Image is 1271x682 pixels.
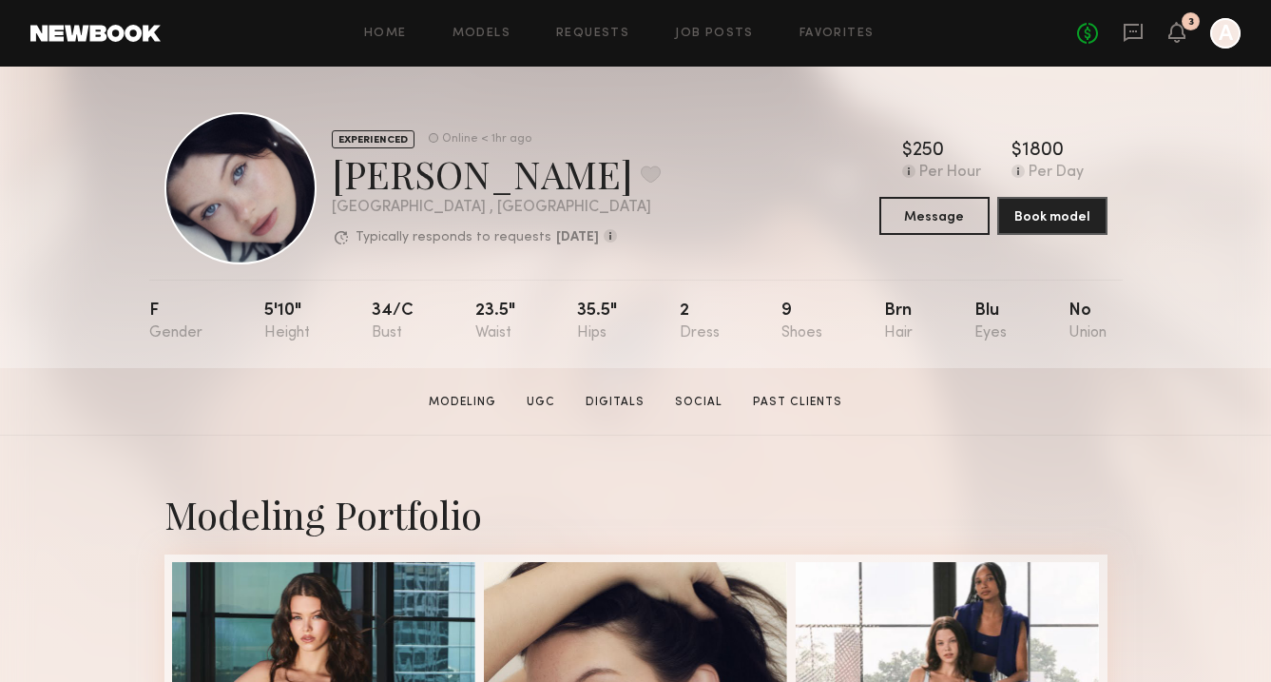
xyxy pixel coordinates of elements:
[879,197,990,235] button: Message
[442,133,531,146] div: Online < 1hr ago
[475,302,515,341] div: 23.5"
[997,197,1107,235] button: Book model
[1022,142,1064,161] div: 1800
[372,302,414,341] div: 34/c
[745,394,850,411] a: Past Clients
[884,302,913,341] div: Brn
[1069,302,1107,341] div: No
[332,200,661,216] div: [GEOGRAPHIC_DATA] , [GEOGRAPHIC_DATA]
[332,130,414,148] div: EXPERIENCED
[421,394,504,411] a: Modeling
[164,489,1107,539] div: Modeling Portfolio
[675,28,754,40] a: Job Posts
[556,28,629,40] a: Requests
[264,302,310,341] div: 5'10"
[577,302,617,341] div: 35.5"
[556,231,599,244] b: [DATE]
[1210,18,1241,49] a: A
[913,142,944,161] div: 250
[799,28,875,40] a: Favorites
[1029,165,1084,182] div: Per Day
[364,28,407,40] a: Home
[1011,142,1022,161] div: $
[667,394,730,411] a: Social
[578,394,652,411] a: Digitals
[519,394,563,411] a: UGC
[332,148,661,199] div: [PERSON_NAME]
[919,165,981,182] div: Per Hour
[902,142,913,161] div: $
[356,231,551,244] p: Typically responds to requests
[781,302,822,341] div: 9
[149,302,202,341] div: F
[453,28,510,40] a: Models
[1188,17,1194,28] div: 3
[974,302,1007,341] div: Blu
[680,302,720,341] div: 2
